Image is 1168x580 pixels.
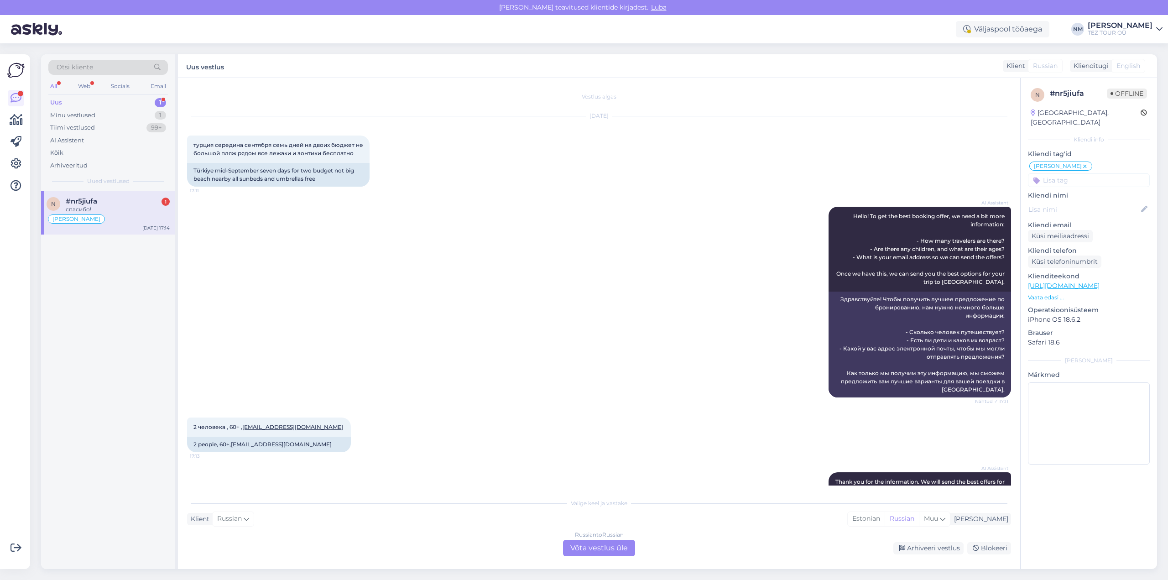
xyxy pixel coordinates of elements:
[1028,282,1100,290] a: [URL][DOMAIN_NAME]
[1031,108,1141,127] div: [GEOGRAPHIC_DATA], [GEOGRAPHIC_DATA]
[1028,305,1150,315] p: Operatsioonisüsteem
[50,148,63,157] div: Kõik
[217,514,242,524] span: Russian
[956,21,1049,37] div: Väljaspool tööaega
[974,199,1008,206] span: AI Assistent
[187,514,209,524] div: Klient
[7,62,25,79] img: Askly Logo
[1028,136,1150,144] div: Kliendi info
[193,141,365,157] span: турция середина сентября семь дней на двоих бюджет не большой пляж рядом все лежаки и зонтики бес...
[155,111,166,120] div: 1
[231,441,332,448] a: [EMAIL_ADDRESS][DOMAIN_NAME]
[893,542,964,554] div: Arhiveeri vestlus
[1028,149,1150,159] p: Kliendi tag'id
[186,60,224,72] label: Uus vestlus
[50,161,88,170] div: Arhiveeritud
[835,478,1006,518] span: Thank you for the information. We will send the best offers for a seven-day trip to [GEOGRAPHIC_D...
[48,80,59,92] div: All
[1071,23,1084,36] div: NM
[187,112,1011,120] div: [DATE]
[1003,61,1025,71] div: Klient
[57,63,93,72] span: Otsi kliente
[1028,204,1139,214] input: Lisa nimi
[1088,29,1152,37] div: TEZ TOUR OÜ
[829,292,1011,397] div: Здравствуйте! Чтобы получить лучшее предложение по бронированию, нам нужно немного больше информа...
[1050,88,1107,99] div: # nr5jiufa
[51,200,56,207] span: n
[52,216,100,222] span: [PERSON_NAME]
[1028,272,1150,281] p: Klienditeekond
[50,123,95,132] div: Tiimi vestlused
[1088,22,1163,37] a: [PERSON_NAME]TEZ TOUR OÜ
[155,98,166,107] div: 1
[648,3,669,11] span: Luba
[187,93,1011,101] div: Vestlus algas
[967,542,1011,554] div: Blokeeri
[87,177,130,185] span: Uued vestlused
[187,437,351,452] div: 2 people, 60+,
[974,398,1008,405] span: Nähtud ✓ 17:11
[1028,191,1150,200] p: Kliendi nimi
[187,163,370,187] div: Türkiye mid-September seven days for two budget not big beach nearby all sunbeds and umbrellas free
[1028,370,1150,380] p: Märkmed
[1028,246,1150,256] p: Kliendi telefon
[162,198,170,206] div: 1
[1028,293,1150,302] p: Vaata edasi ...
[50,98,62,107] div: Uus
[950,514,1008,524] div: [PERSON_NAME]
[187,499,1011,507] div: Valige keel ja vastake
[575,531,624,539] div: Russian to Russian
[1028,315,1150,324] p: iPhone OS 18.6.2
[1033,61,1058,71] span: Russian
[1034,163,1082,169] span: [PERSON_NAME]
[848,512,885,526] div: Estonian
[1088,22,1152,29] div: [PERSON_NAME]
[1028,256,1101,268] div: Küsi telefoninumbrit
[149,80,168,92] div: Email
[1070,61,1109,71] div: Klienditugi
[924,514,938,523] span: Muu
[242,423,343,430] a: [EMAIL_ADDRESS][DOMAIN_NAME]
[1028,338,1150,347] p: Safari 18.6
[190,453,224,460] span: 17:13
[1035,91,1040,98] span: n
[66,205,170,214] div: спасибо!
[1116,61,1140,71] span: English
[50,111,95,120] div: Minu vestlused
[885,512,919,526] div: Russian
[142,225,170,231] div: [DATE] 17:14
[836,213,1006,285] span: Hello! To get the best booking offer, we need a bit more information: - How many travelers are th...
[1107,89,1147,99] span: Offline
[563,540,635,556] div: Võta vestlus üle
[1028,230,1093,242] div: Küsi meiliaadressi
[1028,328,1150,338] p: Brauser
[1028,220,1150,230] p: Kliendi email
[66,197,97,205] span: #nr5jiufa
[190,187,224,194] span: 17:11
[146,123,166,132] div: 99+
[76,80,92,92] div: Web
[1028,173,1150,187] input: Lisa tag
[50,136,84,145] div: AI Assistent
[1028,356,1150,365] div: [PERSON_NAME]
[193,423,344,430] span: 2 человека , 60+ ,
[109,80,131,92] div: Socials
[974,465,1008,472] span: AI Assistent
